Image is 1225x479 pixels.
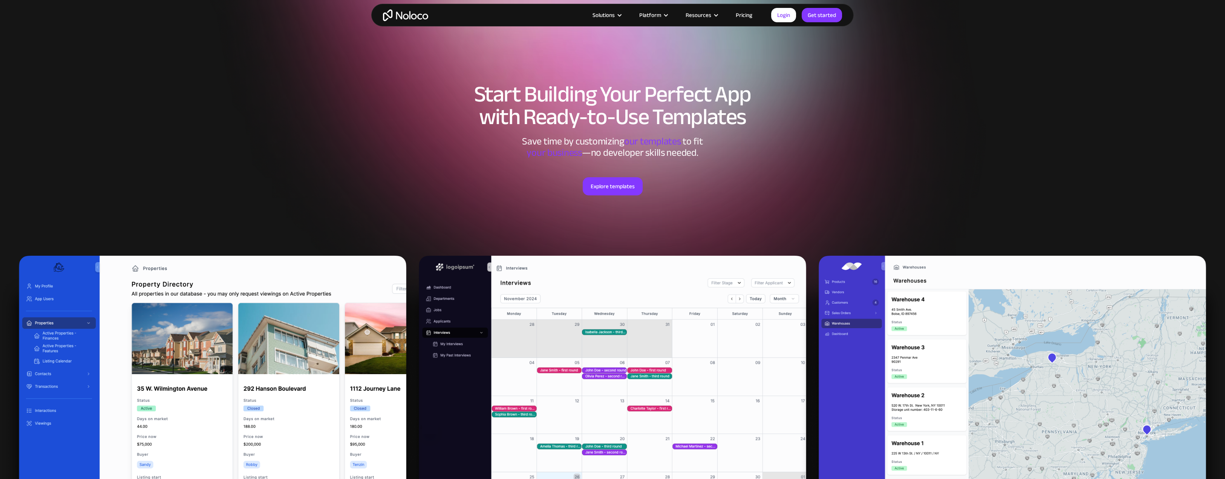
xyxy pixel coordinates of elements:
[499,136,726,158] div: Save time by customizing to fit ‍ —no developer skills needed.
[593,10,615,20] div: Solutions
[527,143,582,162] span: your business
[802,8,842,22] a: Get started
[583,10,630,20] div: Solutions
[676,10,726,20] div: Resources
[630,10,676,20] div: Platform
[686,10,711,20] div: Resources
[583,177,643,195] a: Explore templates
[771,8,796,22] a: Login
[379,83,846,128] h1: Start Building Your Perfect App with Ready-to-Use Templates
[383,9,428,21] a: home
[624,132,681,150] span: our templates
[726,10,762,20] a: Pricing
[639,10,661,20] div: Platform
